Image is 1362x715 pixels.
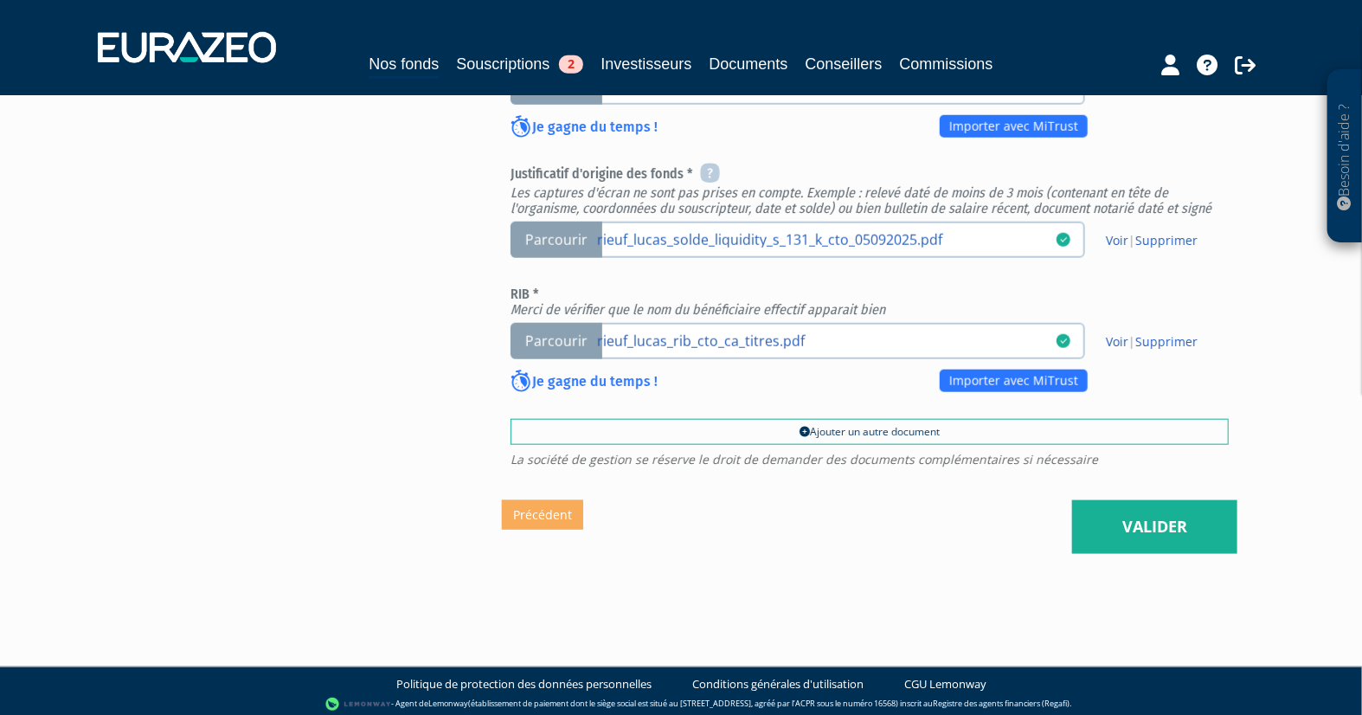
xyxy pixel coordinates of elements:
a: Commissions [900,52,993,76]
a: Conditions générales d'utilisation [693,676,864,692]
a: Politique de protection des données personnelles [397,676,652,692]
a: CGU Lemonway [905,676,987,692]
span: | [1106,232,1198,249]
a: Précédent [502,500,583,530]
h6: Justificatif d'origine des fonds * [511,164,1229,216]
span: 2 [559,55,583,74]
a: Valider [1072,500,1237,554]
a: Supprimer [1135,232,1198,248]
a: Souscriptions2 [456,52,583,76]
a: Importer avec MiTrust [940,115,1088,138]
a: Documents [710,52,788,76]
span: La société de gestion se réserve le droit de demander des documents complémentaires si nécessaire [511,454,1229,466]
a: Conseillers [806,52,883,76]
a: Supprimer [1135,333,1198,350]
a: Voir [1106,333,1128,350]
em: Merci de vérifier que le nom du bénéficiaire effectif apparait bien [511,301,885,318]
i: 29/09/2025 13:30 [1057,233,1070,247]
a: Voir [1106,232,1128,248]
a: Nos fonds [369,52,439,79]
img: 1732889491-logotype_eurazeo_blanc_rvb.png [98,32,276,63]
i: 29/09/2025 13:27 [1057,334,1070,348]
p: Besoin d'aide ? [1335,79,1355,235]
a: Lemonway [428,699,468,710]
a: Registre des agents financiers (Regafi) [933,699,1070,710]
span: | [1106,333,1198,351]
span: Parcourir [511,323,602,360]
a: Investisseurs [601,52,691,76]
div: - Agent de (établissement de paiement dont le siège social est situé au [STREET_ADDRESS], agréé p... [17,696,1345,713]
a: Ajouter un autre document [511,419,1229,445]
a: rieuf_lucas_rib_cto_ca_titres.pdf [597,332,1057,349]
em: Les captures d'écran ne sont pas prises en compte. Exemple : relevé daté de moins de 3 mois (cont... [511,184,1211,216]
p: Je gagne du temps ! [511,117,658,139]
img: logo-lemonway.png [325,696,392,713]
p: Je gagne du temps ! [511,371,658,394]
span: Parcourir [511,222,602,259]
a: rieuf_lucas_solde_liquidity_s_131_k_cto_05092025.pdf [597,230,1057,248]
a: Importer avec MiTrust [940,370,1088,392]
h6: RIB * [511,287,1229,317]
